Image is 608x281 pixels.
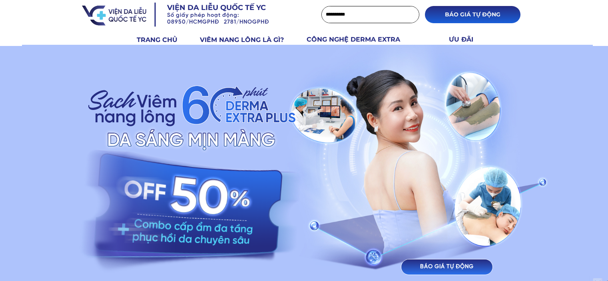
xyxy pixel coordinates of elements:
p: BÁO GIÁ TỰ ĐỘNG [401,259,492,275]
h3: Viện da liễu quốc tế YC [167,3,290,13]
h3: VIÊM NANG LÔNG LÀ GÌ? [200,35,297,45]
h3: Số giấy phép hoạt động: 08950/HCMGPHĐ 2781/HNOGPHĐ [167,12,302,26]
p: BÁO GIÁ TỰ ĐỘNG [425,6,520,23]
h3: CÔNG NGHỆ DERMA EXTRA PLUS [307,34,419,55]
h3: ƯU ĐÃI [449,34,482,45]
h3: TRANG CHỦ [137,35,191,45]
